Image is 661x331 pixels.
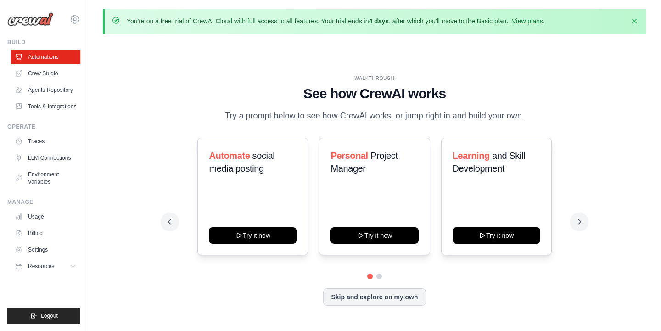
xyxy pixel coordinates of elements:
[11,66,80,81] a: Crew Studio
[220,109,529,123] p: Try a prompt below to see how CrewAI works, or jump right in and build your own.
[369,17,389,25] strong: 4 days
[41,312,58,320] span: Logout
[11,99,80,114] a: Tools & Integrations
[330,151,368,161] span: Personal
[168,85,581,102] h1: See how CrewAI works
[330,227,418,244] button: Try it now
[209,151,274,174] span: social media posting
[323,288,426,306] button: Skip and explore on my own
[11,167,80,189] a: Environment Variables
[209,227,297,244] button: Try it now
[7,123,80,130] div: Operate
[168,75,581,82] div: WALKTHROUGH
[330,151,398,174] span: Project Manager
[453,151,525,174] span: and Skill Development
[11,259,80,274] button: Resources
[453,227,540,244] button: Try it now
[11,151,80,165] a: LLM Connections
[11,209,80,224] a: Usage
[453,151,490,161] span: Learning
[127,17,545,26] p: You're on a free trial of CrewAI Cloud with full access to all features. Your trial ends in , aft...
[7,39,80,46] div: Build
[11,83,80,97] a: Agents Repository
[7,198,80,206] div: Manage
[11,242,80,257] a: Settings
[7,308,80,324] button: Logout
[209,151,250,161] span: Automate
[512,17,543,25] a: View plans
[11,226,80,241] a: Billing
[11,134,80,149] a: Traces
[11,50,80,64] a: Automations
[28,263,54,270] span: Resources
[7,12,53,26] img: Logo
